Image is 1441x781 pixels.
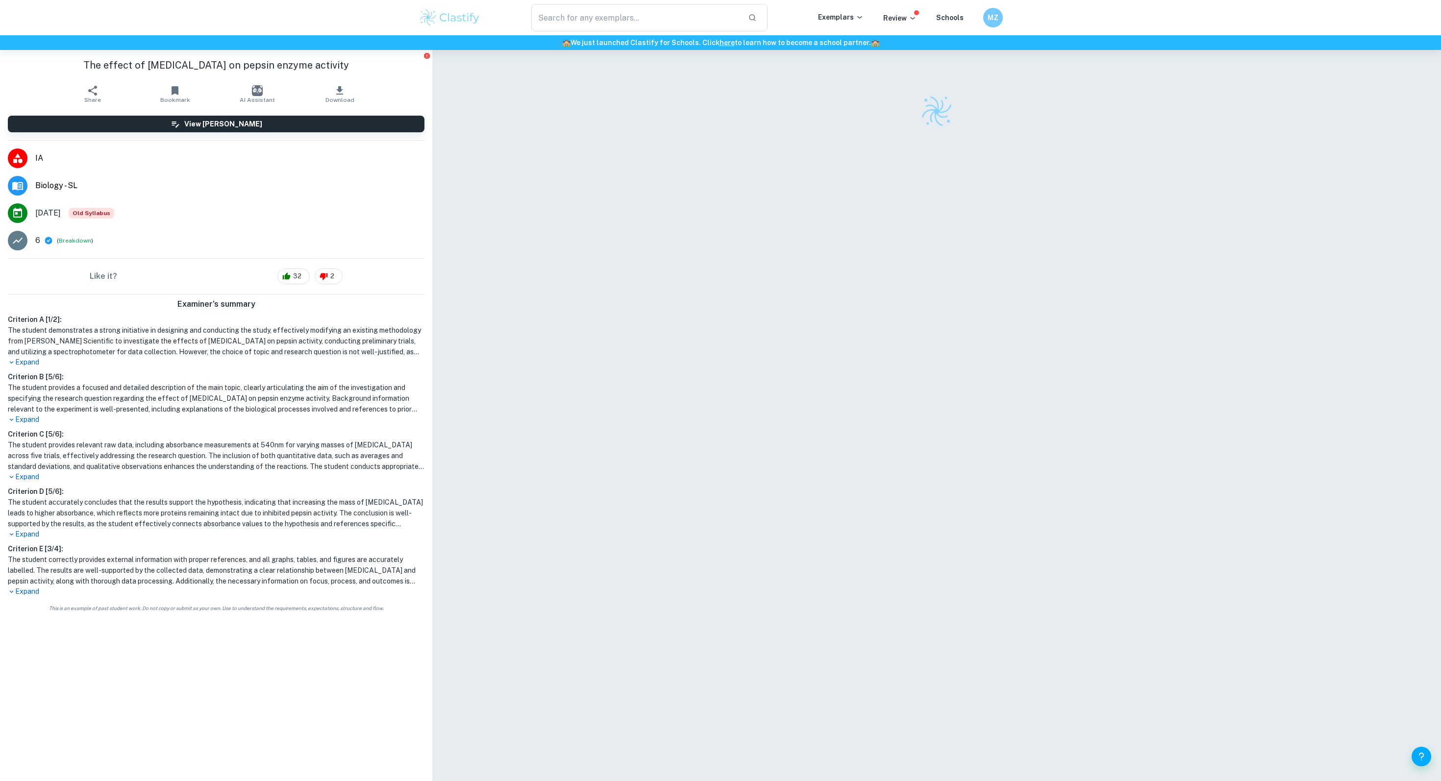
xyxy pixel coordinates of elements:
h1: The student provides relevant raw data, including absorbance measurements at 540nm for varying ma... [8,439,424,472]
button: Download [298,80,381,108]
span: 2 [325,271,340,281]
h6: Criterion D [ 5 / 6 ]: [8,486,424,497]
span: Bookmark [160,97,190,103]
button: MZ [983,8,1003,27]
h6: Criterion E [ 3 / 4 ]: [8,543,424,554]
span: ( ) [57,236,93,245]
h1: The student correctly provides external information with proper references, and all graphs, table... [8,554,424,586]
h6: Examiner's summary [4,298,428,310]
span: IA [35,152,424,164]
button: Report issue [423,52,430,59]
h1: The student accurately concludes that the results support the hypothesis, indicating that increas... [8,497,424,529]
p: Expand [8,357,424,367]
a: here [720,39,735,47]
h6: Criterion C [ 5 / 6 ]: [8,429,424,439]
button: Bookmark [134,80,216,108]
img: Clastify logo [419,8,481,27]
h6: Criterion B [ 5 / 6 ]: [8,371,424,382]
h6: View [PERSON_NAME] [184,119,262,129]
span: This is an example of past student work. Do not copy or submit as your own. Use to understand the... [4,605,428,612]
p: Expand [8,472,424,482]
p: 6 [35,235,40,246]
span: 🏫 [562,39,571,47]
p: Expand [8,586,424,597]
h1: The student provides a focused and detailed description of the main topic, clearly articulating t... [8,382,424,415]
button: Help and Feedback [1412,747,1431,766]
img: Clastify logo [918,92,955,130]
button: Breakdown [59,236,91,245]
button: AI Assistant [216,80,298,108]
span: Old Syllabus [69,208,114,219]
img: AI Assistant [252,85,263,96]
span: Share [84,97,101,103]
h6: We just launched Clastify for Schools. Click to learn how to become a school partner. [2,37,1439,48]
div: 2 [315,268,343,284]
span: Biology - SL [35,180,424,192]
p: Review [883,13,917,24]
div: Starting from the May 2025 session, the Biology IA requirements have changed. It's OK to refer to... [69,208,114,219]
button: View [PERSON_NAME] [8,116,424,132]
h6: MZ [988,12,999,23]
button: Share [51,80,134,108]
h6: Like it? [90,270,117,282]
p: Expand [8,415,424,425]
h1: The student demonstrates a strong initiative in designing and conducting the study, effectively m... [8,325,424,357]
h1: The effect of [MEDICAL_DATA] on pepsin enzyme activity [8,58,424,73]
input: Search for any exemplars... [531,4,740,31]
span: Download [325,97,354,103]
span: [DATE] [35,207,61,219]
span: 32 [288,271,307,281]
h6: Criterion A [ 1 / 2 ]: [8,314,424,325]
div: 32 [277,268,310,284]
a: Schools [936,14,964,22]
p: Expand [8,529,424,539]
p: Exemplars [818,12,864,23]
span: 🏫 [871,39,879,47]
span: AI Assistant [240,97,275,103]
